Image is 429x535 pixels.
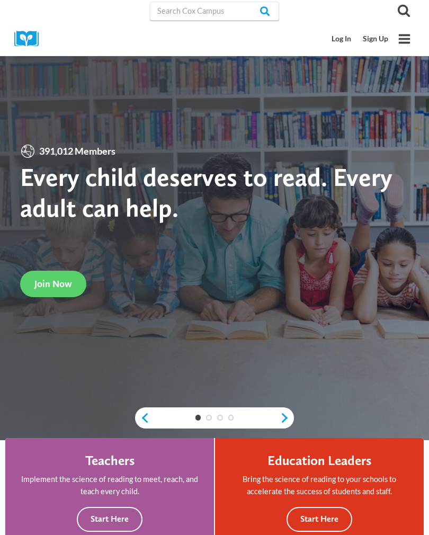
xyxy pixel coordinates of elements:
a: Log In [326,29,358,49]
span: Join Now [34,278,72,289]
h4: Education Leaders [267,452,371,468]
strong: Every child deserves to read. Every adult can help. [20,162,392,222]
nav: Secondary Mobile Navigation [326,29,394,49]
button: Open menu [394,29,415,49]
span: 391,012 Members [35,144,119,159]
a: 4 [228,415,234,421]
button: Start Here [287,507,352,532]
input: Search Cox Campus [150,2,279,21]
p: Bring the science of reading to your schools to accelerate the success of students and staff. [229,473,409,497]
div: content slider buttons [135,407,294,429]
a: 3 [217,415,223,421]
h4: Teachers [85,452,135,468]
img: Cox Campus [14,31,46,47]
a: previous [135,412,149,424]
button: Start Here [77,507,142,532]
a: Join Now [20,271,86,297]
a: next [280,412,294,424]
p: Implement the science of reading to meet, reach, and teach every child. [20,473,200,497]
a: 2 [206,415,212,421]
a: 1 [195,415,201,421]
a: Sign Up [357,29,394,49]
